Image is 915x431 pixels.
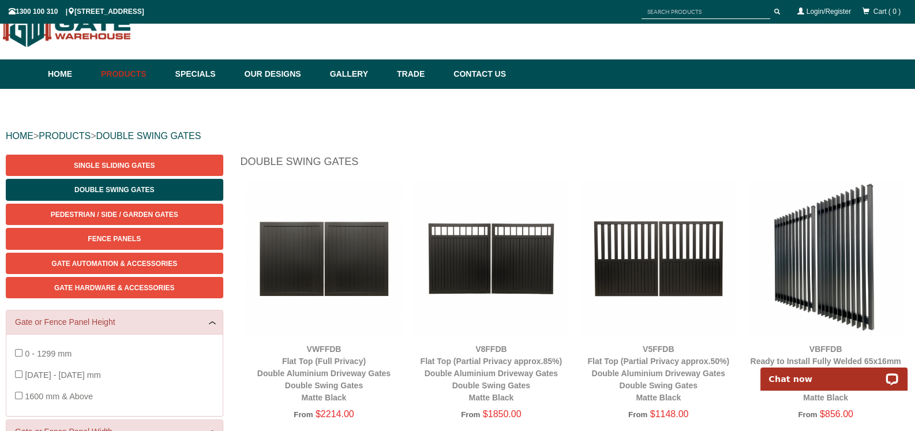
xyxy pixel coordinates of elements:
img: V8FFDB - Flat Top (Partial Privacy approx.85%) - Double Aluminium Driveway Gates - Double Swing G... [413,181,569,336]
span: $1148.00 [650,409,689,419]
a: PRODUCTS [39,131,91,141]
span: 0 - 1299 mm [25,349,72,358]
a: Specials [170,59,239,89]
span: $1850.00 [483,409,522,419]
span: Single Sliding Gates [74,162,155,170]
a: Pedestrian / Side / Garden Gates [6,204,223,225]
span: $856.00 [820,409,853,419]
a: VBFFDBReady to Install Fully Welded 65x16mm Vertical BladeAluminium Double Swing GatesMatte Black [750,344,901,402]
span: Pedestrian / Side / Garden Gates [51,211,178,219]
div: > > [6,118,909,155]
span: $2214.00 [316,409,354,419]
span: Double Swing Gates [74,186,154,194]
img: VWFFDB - Flat Top (Full Privacy) - Double Aluminium Driveway Gates - Double Swing Gates - Matte B... [246,181,402,336]
a: Login/Register [807,8,851,16]
a: Our Designs [239,59,324,89]
a: Double Swing Gates [6,179,223,200]
span: From [628,410,647,419]
span: Gate Hardware & Accessories [54,284,175,292]
span: [DATE] - [DATE] mm [25,370,100,380]
span: 1600 mm & Above [25,392,93,401]
a: VWFFDBFlat Top (Full Privacy)Double Aluminium Driveway GatesDouble Swing GatesMatte Black [257,344,391,402]
a: Contact Us [448,59,506,89]
a: V8FFDBFlat Top (Partial Privacy approx.85%)Double Aluminium Driveway GatesDouble Swing GatesMatte... [421,344,562,402]
a: Gate or Fence Panel Height [15,316,214,328]
input: SEARCH PRODUCTS [642,5,770,19]
span: Gate Automation & Accessories [51,260,177,268]
img: V5FFDB - Flat Top (Partial Privacy approx.50%) - Double Aluminium Driveway Gates - Double Swing G... [580,181,736,336]
a: Gate Hardware & Accessories [6,277,223,298]
a: Home [48,59,95,89]
a: Gallery [324,59,391,89]
a: Gate Automation & Accessories [6,253,223,274]
a: Trade [391,59,448,89]
a: DOUBLE SWING GATES [96,131,201,141]
iframe: LiveChat chat widget [753,354,915,391]
span: 1300 100 310 | [STREET_ADDRESS] [9,8,144,16]
span: Fence Panels [88,235,141,243]
span: From [798,410,817,419]
a: V5FFDBFlat Top (Partial Privacy approx.50%)Double Aluminium Driveway GatesDouble Swing GatesMatte... [587,344,729,402]
a: Fence Panels [6,228,223,249]
a: Products [95,59,170,89]
span: From [294,410,313,419]
span: Cart ( 0 ) [873,8,901,16]
span: From [461,410,480,419]
a: Single Sliding Gates [6,155,223,176]
a: HOME [6,131,33,141]
h1: Double Swing Gates [241,155,910,175]
img: VBFFDB - Ready to Install Fully Welded 65x16mm Vertical Blade - Aluminium Double Swing Gates - Ma... [748,181,903,336]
